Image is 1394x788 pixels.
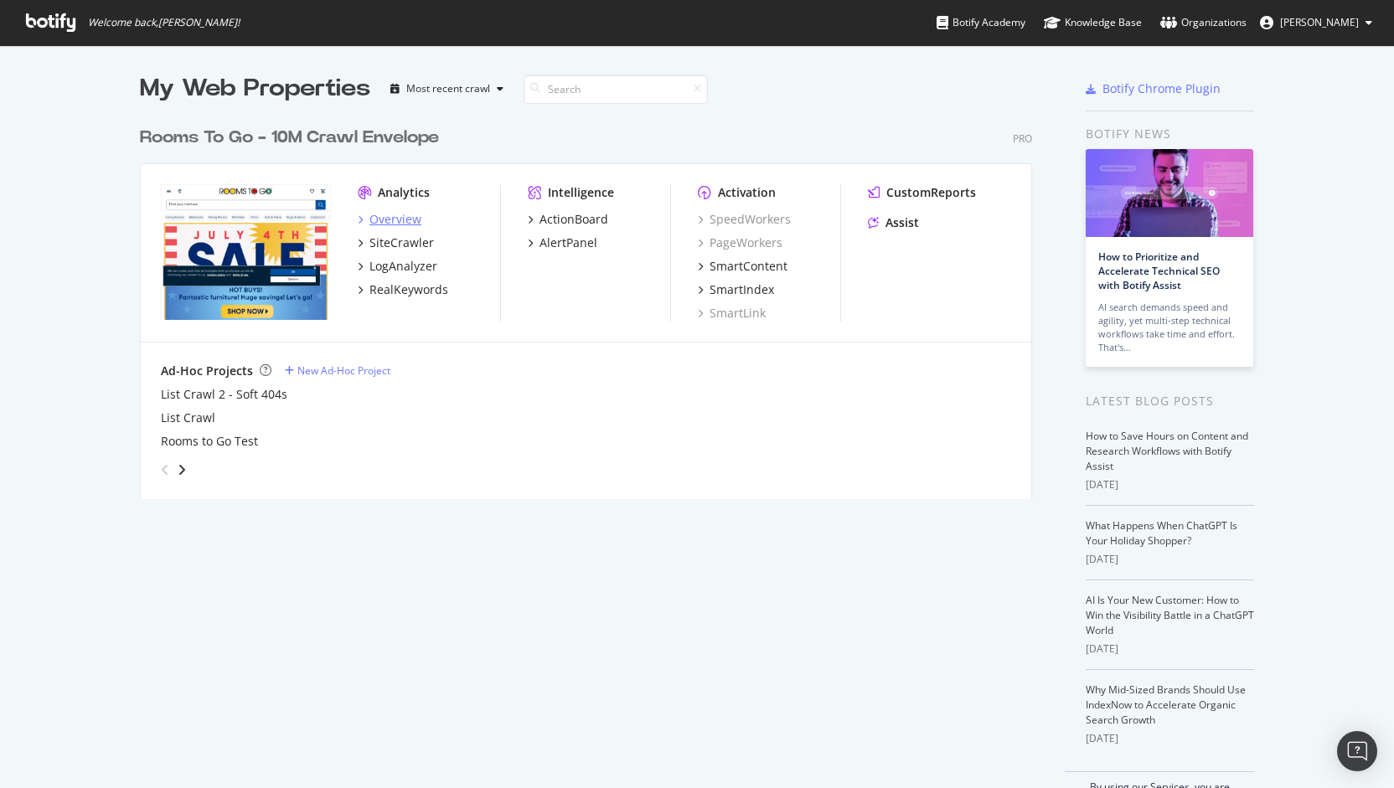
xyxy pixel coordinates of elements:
a: SpeedWorkers [698,211,791,228]
div: grid [140,106,1045,499]
a: Assist [868,214,919,231]
a: AlertPanel [528,234,597,251]
div: My Web Properties [140,72,370,106]
a: Rooms To Go - 10M Crawl Envelope [140,126,446,150]
span: Welcome back, [PERSON_NAME] ! [88,16,240,29]
div: Pro [1013,131,1032,146]
div: LogAnalyzer [369,258,437,275]
div: SiteCrawler [369,234,434,251]
a: PageWorkers [698,234,782,251]
div: Open Intercom Messenger [1337,731,1377,771]
div: Botify Academy [937,14,1025,31]
a: SmartLink [698,305,766,322]
a: How to Save Hours on Content and Research Workflows with Botify Assist [1086,429,1248,473]
a: List Crawl [161,409,215,426]
div: [DATE] [1086,477,1254,492]
a: Overview [358,211,421,228]
a: Rooms to Go Test [161,433,258,450]
div: Botify news [1086,125,1254,143]
div: [DATE] [1086,552,1254,567]
div: Rooms To Go - 10M Crawl Envelope [140,126,439,150]
a: List Crawl 2 - Soft 404s [161,386,287,403]
div: RealKeywords [369,281,448,298]
div: Assist [885,214,919,231]
a: LogAnalyzer [358,258,437,275]
div: Botify Chrome Plugin [1102,80,1221,97]
a: AI Is Your New Customer: How to Win the Visibility Battle in a ChatGPT World [1086,593,1254,637]
div: Overview [369,211,421,228]
a: SmartIndex [698,281,774,298]
a: SiteCrawler [358,234,434,251]
span: Kevin Contreras [1280,15,1359,29]
div: AlertPanel [540,234,597,251]
a: Botify Chrome Plugin [1086,80,1221,97]
div: New Ad-Hoc Project [297,363,390,378]
a: Why Mid-Sized Brands Should Use IndexNow to Accelerate Organic Search Growth [1086,682,1246,727]
div: CustomReports [886,184,976,201]
a: SmartContent [698,258,787,275]
div: SmartIndex [710,281,774,298]
a: ActionBoard [528,211,608,228]
div: angle-left [154,456,176,483]
a: What Happens When ChatGPT Is Your Holiday Shopper? [1086,518,1237,548]
div: [DATE] [1086,641,1254,657]
div: SmartContent [710,258,787,275]
a: CustomReports [868,184,976,201]
div: [DATE] [1086,731,1254,746]
div: ActionBoard [540,211,608,228]
div: Intelligence [548,184,614,201]
a: RealKeywords [358,281,448,298]
div: AI search demands speed and agility, yet multi-step technical workflows take time and effort. Tha... [1098,301,1241,354]
div: Knowledge Base [1044,14,1142,31]
div: Analytics [378,184,430,201]
div: Activation [718,184,776,201]
div: angle-right [176,461,188,478]
div: Organizations [1160,14,1247,31]
a: New Ad-Hoc Project [285,363,390,378]
div: Most recent crawl [406,84,490,94]
button: [PERSON_NAME] [1247,9,1386,36]
div: Ad-Hoc Projects [161,363,253,379]
input: Search [524,75,708,104]
a: How to Prioritize and Accelerate Technical SEO with Botify Assist [1098,250,1220,292]
img: www.roomstogo.com [161,184,331,320]
button: Most recent crawl [384,75,510,102]
img: How to Prioritize and Accelerate Technical SEO with Botify Assist [1086,149,1253,237]
div: Latest Blog Posts [1086,392,1254,410]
